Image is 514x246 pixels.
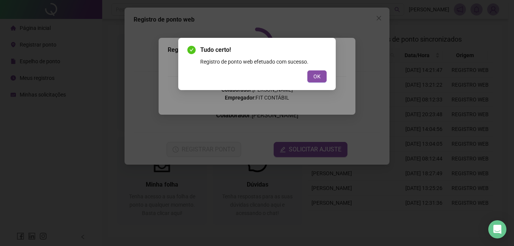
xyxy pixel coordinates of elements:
[307,70,327,83] button: OK
[187,46,196,54] span: check-circle
[488,220,506,238] div: Open Intercom Messenger
[200,58,327,66] div: Registro de ponto web efetuado com sucesso.
[200,45,327,54] span: Tudo certo!
[313,72,321,81] span: OK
